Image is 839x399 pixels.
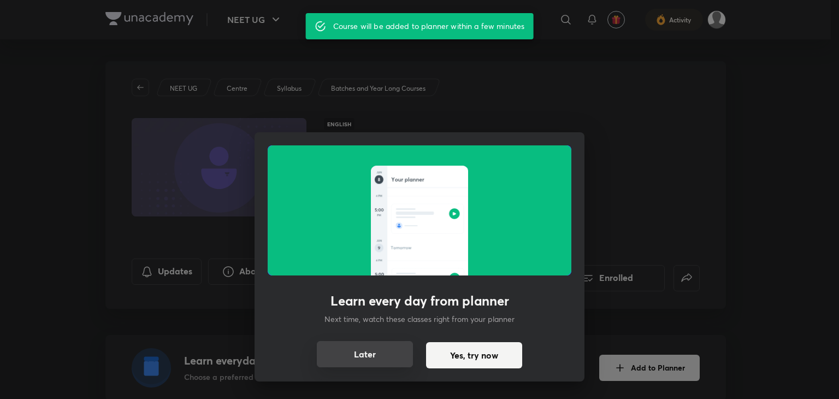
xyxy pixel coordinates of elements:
g: 9 [378,247,380,250]
g: 8 [378,178,380,181]
g: 4 PM [376,195,382,197]
p: Next time, watch these classes right from your planner [324,313,515,325]
button: Yes, try now [426,342,522,368]
h3: Learn every day from planner [330,293,509,309]
g: Tomorrow [391,246,411,249]
div: Course will be added to planner within a few minutes [333,16,525,36]
g: Your planner [392,178,424,183]
g: PM [377,214,381,216]
button: Later [317,341,413,367]
g: 5:00 [375,208,383,212]
g: JUN [376,240,381,242]
g: 4 PM [376,260,382,262]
